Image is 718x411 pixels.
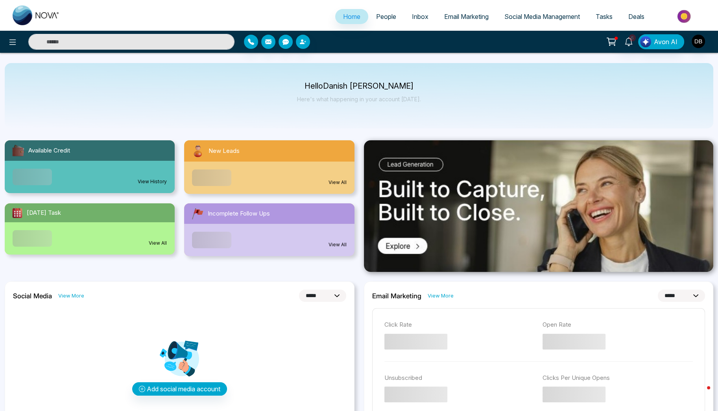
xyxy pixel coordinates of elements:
[343,13,360,20] span: Home
[190,206,205,221] img: followUps.svg
[28,146,70,155] span: Available Credit
[596,13,613,20] span: Tasks
[13,6,60,25] img: Nova CRM Logo
[13,292,52,300] h2: Social Media
[179,140,359,194] a: New LeadsView All
[179,203,359,256] a: Incomplete Follow UpsView All
[138,178,167,185] a: View History
[372,292,421,300] h2: Email Marketing
[297,83,421,89] p: Hello Danish [PERSON_NAME]
[11,143,25,158] img: availableCredit.svg
[640,36,651,47] img: Lead Flow
[504,13,580,20] span: Social Media Management
[620,9,652,24] a: Deals
[654,37,677,46] span: Avon AI
[190,143,205,158] img: newLeads.svg
[428,292,454,299] a: View More
[619,34,638,48] a: 6
[209,147,240,156] span: New Leads
[638,34,684,49] button: Avon AI
[11,206,24,219] img: todayTask.svg
[329,241,347,248] a: View All
[691,384,710,403] iframe: Intercom live chat
[628,13,644,20] span: Deals
[444,13,489,20] span: Email Marketing
[364,140,713,272] img: .
[692,35,705,48] img: User Avatar
[629,34,636,41] span: 6
[58,292,84,299] a: View More
[329,179,347,186] a: View All
[436,9,497,24] a: Email Marketing
[376,13,396,20] span: People
[297,96,421,102] p: Here's what happening in your account [DATE].
[160,339,199,378] img: Analytics png
[384,320,535,329] p: Click Rate
[208,209,270,218] span: Incomplete Follow Ups
[588,9,620,24] a: Tasks
[412,13,428,20] span: Inbox
[335,9,368,24] a: Home
[543,320,693,329] p: Open Rate
[543,374,693,383] p: Clicks Per Unique Opens
[656,7,713,25] img: Market-place.gif
[404,9,436,24] a: Inbox
[149,240,167,247] a: View All
[384,374,535,383] p: Unsubscribed
[368,9,404,24] a: People
[27,208,61,218] span: [DATE] Task
[132,382,227,396] button: Add social media account
[497,9,588,24] a: Social Media Management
